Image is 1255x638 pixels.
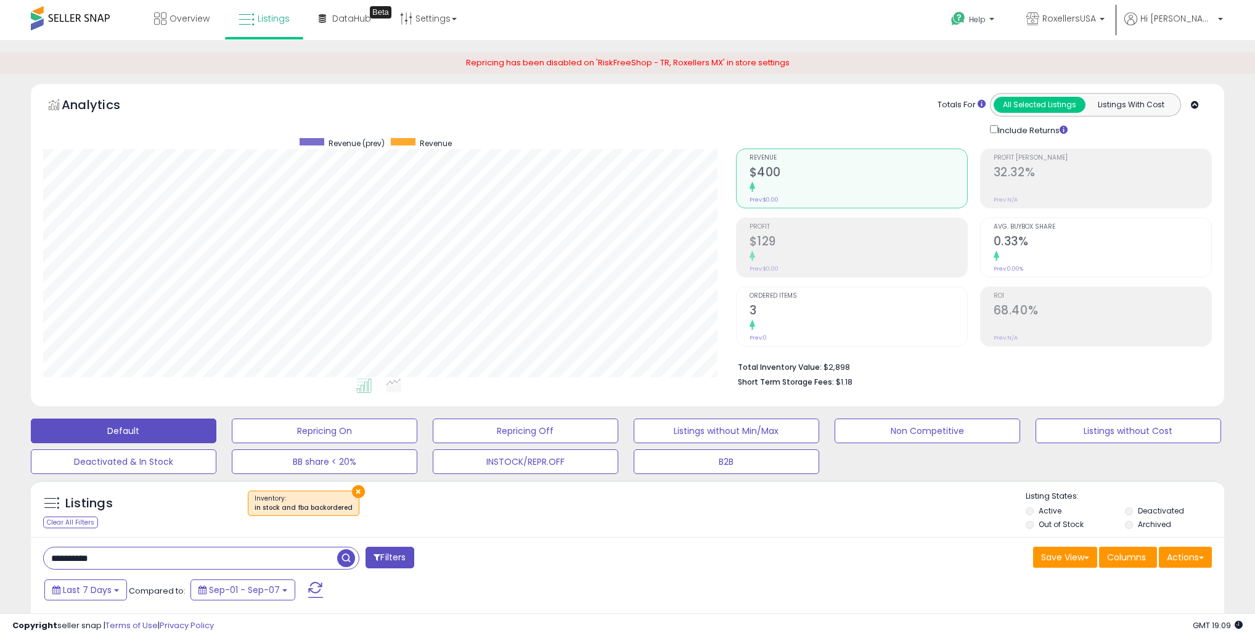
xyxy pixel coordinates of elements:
[969,14,986,25] span: Help
[62,96,144,117] h5: Analytics
[750,224,967,231] span: Profit
[1138,505,1184,516] label: Deactivated
[750,293,967,300] span: Ordered Items
[1140,12,1214,25] span: Hi [PERSON_NAME]
[1159,547,1212,568] button: Actions
[738,377,834,387] b: Short Term Storage Fees:
[750,196,779,203] small: Prev: $0.00
[255,504,353,512] div: in stock and fba backordered
[1193,620,1243,631] span: 2025-09-15 19:09 GMT
[835,419,1020,443] button: Non Competitive
[994,293,1211,300] span: ROI
[994,196,1018,203] small: Prev: N/A
[994,97,1085,113] button: All Selected Listings
[12,620,57,631] strong: Copyright
[209,584,280,596] span: Sep-01 - Sep-07
[1114,611,1212,623] div: Displaying 1 to 1 of 1 items
[129,585,186,597] span: Compared to:
[466,57,790,68] span: Repricing has been disabled on 'RiskFreeShop - TR, Roxellers MX' in store settings
[1042,12,1096,25] span: RoxellersUSA
[1085,97,1177,113] button: Listings With Cost
[750,265,779,272] small: Prev: $0.00
[433,449,618,474] button: INSTOCK/REPR.OFF
[232,449,417,474] button: BB share < 20%
[160,620,214,631] a: Privacy Policy
[433,419,618,443] button: Repricing Off
[1099,547,1157,568] button: Columns
[994,155,1211,162] span: Profit [PERSON_NAME]
[994,165,1211,182] h2: 32.32%
[750,334,767,341] small: Prev: 0
[255,494,353,512] span: Inventory :
[738,362,822,372] b: Total Inventory Value:
[44,579,127,600] button: Last 7 Days
[1033,547,1097,568] button: Save View
[420,138,452,149] span: Revenue
[1036,419,1221,443] button: Listings without Cost
[634,449,819,474] button: B2B
[31,419,216,443] button: Default
[190,579,295,600] button: Sep-01 - Sep-07
[105,620,158,631] a: Terms of Use
[750,234,967,251] h2: $129
[63,584,112,596] span: Last 7 Days
[329,138,385,149] span: Revenue (prev)
[1124,12,1223,40] a: Hi [PERSON_NAME]
[836,376,852,388] span: $1.18
[370,6,391,18] div: Tooltip anchor
[750,155,967,162] span: Revenue
[258,12,290,25] span: Listings
[1138,519,1171,530] label: Archived
[12,620,214,632] div: seller snap | |
[31,449,216,474] button: Deactivated & In Stock
[332,12,371,25] span: DataHub
[634,419,819,443] button: Listings without Min/Max
[938,99,986,111] div: Totals For
[750,303,967,320] h2: 3
[994,265,1023,272] small: Prev: 0.00%
[981,123,1082,137] div: Include Returns
[994,334,1018,341] small: Prev: N/A
[994,303,1211,320] h2: 68.40%
[43,517,98,528] div: Clear All Filters
[366,547,414,568] button: Filters
[232,419,417,443] button: Repricing On
[994,224,1211,231] span: Avg. Buybox Share
[738,359,1203,374] li: $2,898
[352,485,365,498] button: ×
[65,495,113,512] h5: Listings
[1039,519,1084,530] label: Out of Stock
[1107,551,1146,563] span: Columns
[941,2,1007,40] a: Help
[750,165,967,182] h2: $400
[1026,491,1224,502] p: Listing States:
[170,12,210,25] span: Overview
[950,11,966,27] i: Get Help
[1039,505,1061,516] label: Active
[994,234,1211,251] h2: 0.33%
